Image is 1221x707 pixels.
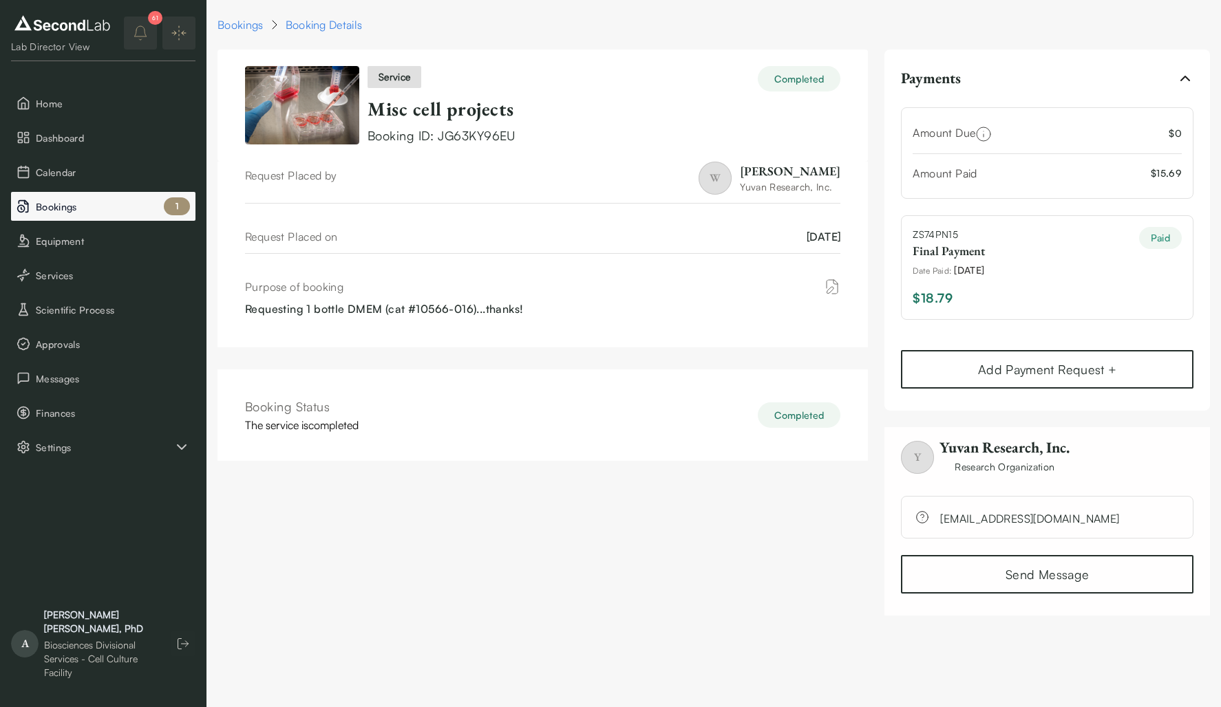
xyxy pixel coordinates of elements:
a: YYuvan Research, Inc.Research Organization [901,438,1070,497]
div: Settings sub items [11,433,195,461]
span: ZS74PN15 [913,227,985,241]
span: JG63KY96EU [438,128,516,143]
div: 61 [148,11,162,25]
span: Equipment [36,234,190,248]
span: Services [36,268,190,283]
button: Add Payment Request + [901,350,1193,389]
a: W[PERSON_NAME]Yuvan Research, Inc. [699,162,840,195]
button: notifications [124,17,157,50]
span: Settings [36,440,173,455]
span: [DATE] [954,263,984,277]
button: Messages [11,364,195,393]
a: [EMAIL_ADDRESS][DOMAIN_NAME] [940,510,1119,516]
div: Payments [901,96,1193,347]
span: Bookings [36,199,190,214]
span: Approvals [36,337,190,351]
div: Requesting 1 bottle DMEM (cat #10566-016)...thanks! [245,301,840,317]
span: Yuvan Research, Inc. [939,438,1070,457]
div: Amount Paid [913,165,977,182]
button: Bookings 1 pending [11,192,195,221]
span: Y [901,441,934,474]
button: Approvals [11,329,195,358]
div: Request Placed by [245,167,337,195]
div: Misc cell projects [368,97,840,121]
img: logo [11,12,114,34]
div: Purpose of booking [245,279,343,295]
span: $18.79 [913,288,953,308]
a: View item [245,66,359,145]
div: Completed [758,402,840,428]
span: [DATE] [807,228,840,245]
span: Calendar [36,165,190,180]
span: Finances [36,406,190,420]
span: Messages [36,371,190,386]
div: [PERSON_NAME] [740,162,840,180]
div: Yuvan Research, Inc. [740,180,840,194]
span: Payments [901,69,961,88]
a: Misc cell projects [368,96,514,121]
div: Request Placed on [245,228,338,245]
span: Amount Due [913,126,975,140]
div: Booking ID: [368,127,840,145]
span: A [11,630,39,657]
button: Services [11,261,195,290]
div: Lab Director View [11,40,114,54]
div: Paid [1139,227,1182,249]
div: Final Payment [913,241,985,260]
button: Finances [11,398,195,427]
span: Home [36,96,190,111]
button: Expand/Collapse sidebar [162,17,195,50]
button: Payments [901,61,1193,96]
span: $ 15.69 [1151,166,1182,180]
button: Scientific Process [11,295,195,324]
div: [PERSON_NAME] [PERSON_NAME], PhD [44,608,157,635]
div: 1 [164,197,190,215]
div: service [368,66,421,88]
div: The service is completed [245,417,359,433]
a: Bookings [217,17,264,33]
button: Dashboard [11,123,195,152]
button: Equipment [11,226,195,255]
button: Log out [171,631,195,656]
span: Date Paid : [913,265,951,277]
span: Dashboard [36,131,190,145]
span: $ 0 [1169,126,1182,140]
span: Scientific Process [36,303,190,317]
li: Bookings [11,192,195,221]
img: Misc cell projects [245,66,359,144]
span: Research Organization [939,459,1070,474]
a: Send Message [901,555,1193,594]
button: Calendar [11,157,195,186]
div: Booking Details [286,17,363,33]
div: Completed [758,66,840,91]
button: Settings [11,433,195,461]
button: Home [11,89,195,118]
span: W [699,162,732,195]
div: Booking Status [245,397,359,417]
